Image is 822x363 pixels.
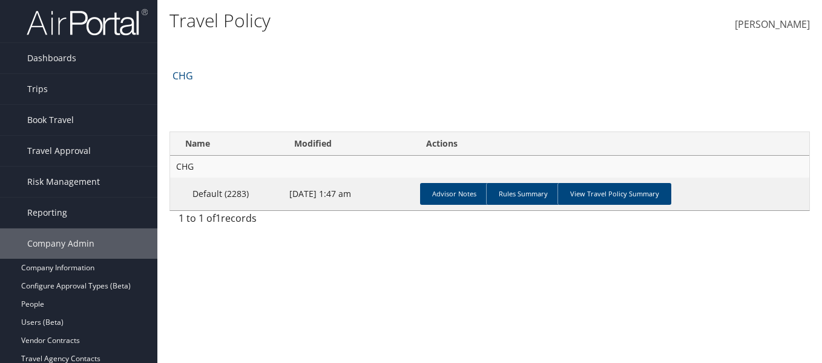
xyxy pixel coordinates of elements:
[170,178,283,210] td: Default (2283)
[169,8,596,33] h1: Travel Policy
[179,211,321,231] div: 1 to 1 of records
[215,211,221,225] span: 1
[27,8,148,36] img: airportal-logo.png
[27,136,91,166] span: Travel Approval
[735,18,810,31] span: [PERSON_NAME]
[170,132,283,156] th: Name: activate to sort column ascending
[170,156,809,178] td: CHG
[557,183,671,205] a: View Travel Policy Summary
[173,64,193,88] a: CHG
[27,74,48,104] span: Trips
[27,43,76,73] span: Dashboards
[283,178,416,210] td: [DATE] 1:47 am
[27,105,74,135] span: Book Travel
[27,198,67,228] span: Reporting
[420,183,488,205] a: Advisor Notes
[486,183,560,205] a: Rules Summary
[27,167,100,197] span: Risk Management
[283,132,416,156] th: Modified: activate to sort column ascending
[415,132,809,156] th: Actions
[27,228,94,259] span: Company Admin
[735,6,810,44] a: [PERSON_NAME]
